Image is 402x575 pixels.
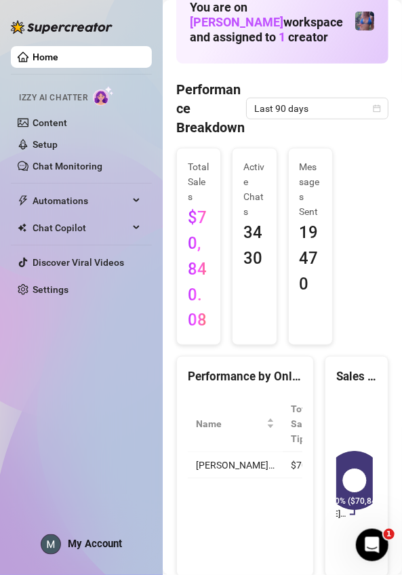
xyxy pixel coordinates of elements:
span: 3430 [243,220,265,271]
span: Name [196,416,264,431]
a: Discover Viral Videos [33,257,124,268]
a: Home [33,52,58,62]
span: calendar [373,104,381,113]
span: thunderbolt [18,195,28,206]
th: Name [188,396,283,452]
a: Chat Monitoring [33,161,102,172]
div: Performance by OnlyFans Creator [188,368,302,386]
img: ACg8ocLEUq6BudusSbFUgfJHT7ol7Uq-BuQYr5d-mnjl9iaMWv35IQ=s96-c [41,535,60,554]
td: [PERSON_NAME]… [188,452,283,479]
span: $70,840.08 [188,205,209,334]
div: Sales by OnlyFans Creator [336,368,377,386]
span: Total Sales & Tips [291,401,328,446]
a: Setup [33,139,58,150]
th: Total Sales & Tips [283,396,347,452]
span: Active Chats [243,159,265,219]
span: Automations [33,190,129,212]
span: My Account [68,538,122,550]
span: Messages Sent [300,159,321,219]
img: Chat Copilot [18,223,26,233]
td: $70,840.08 [283,452,347,479]
span: Izzy AI Chatter [19,92,87,104]
img: AI Chatter [93,86,114,106]
span: 1 [384,529,395,540]
span: Last 90 days [254,98,380,119]
img: logo-BBDzfeDw.svg [11,20,113,34]
span: [PERSON_NAME] [190,15,283,29]
span: Chat Copilot [33,217,129,239]
span: 19470 [300,220,321,297]
iframe: Intercom live chat [356,529,388,561]
span: 1 [279,30,285,44]
h4: Performance Breakdown [176,80,246,137]
a: Content [33,117,67,128]
a: Settings [33,284,68,295]
img: Jaylie [355,12,374,31]
span: Total Sales [188,159,209,204]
